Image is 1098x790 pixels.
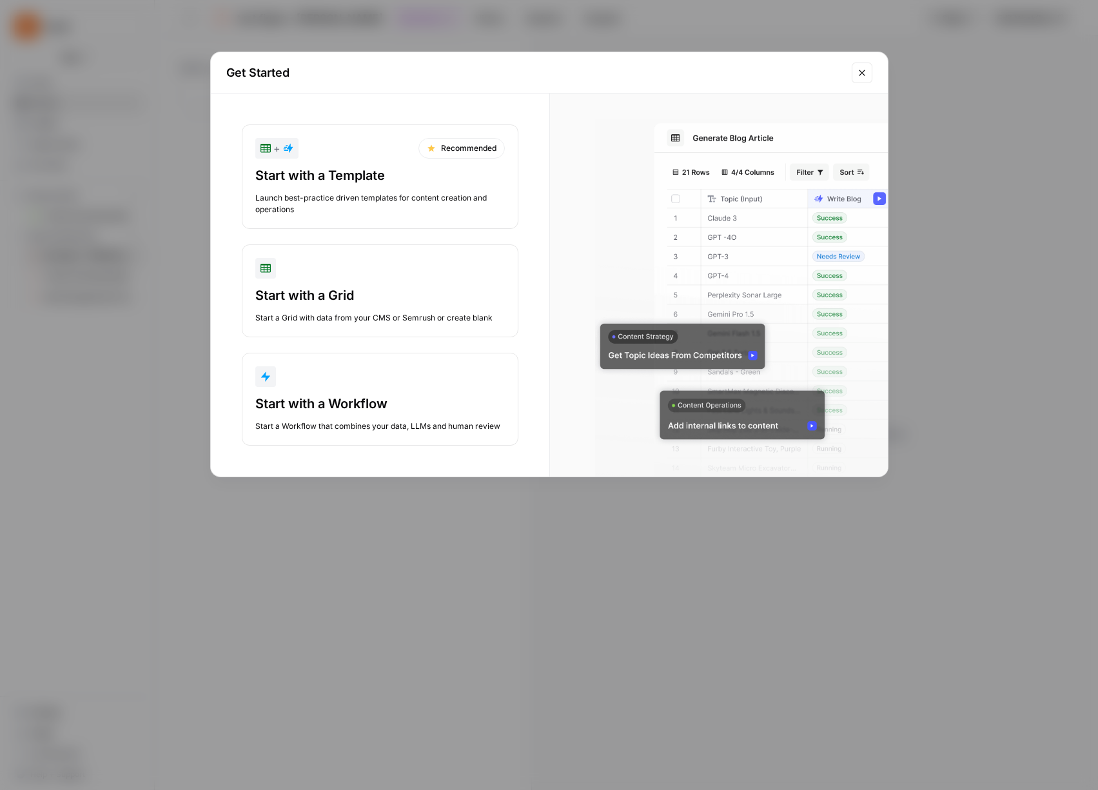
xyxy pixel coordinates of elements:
div: Launch best-practice driven templates for content creation and operations [255,192,505,215]
button: Close modal [852,63,872,83]
div: + [260,141,293,156]
button: Start with a GridStart a Grid with data from your CMS or Semrush or create blank [242,244,518,337]
div: Start with a Template [255,166,505,184]
div: Start a Grid with data from your CMS or Semrush or create blank [255,312,505,324]
div: Start with a Grid [255,286,505,304]
div: Start a Workflow that combines your data, LLMs and human review [255,420,505,432]
button: Start with a WorkflowStart a Workflow that combines your data, LLMs and human review [242,353,518,446]
button: +RecommendedStart with a TemplateLaunch best-practice driven templates for content creation and o... [242,124,518,229]
div: Start with a Workflow [255,395,505,413]
h2: Get Started [226,64,844,82]
div: Recommended [418,138,505,159]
